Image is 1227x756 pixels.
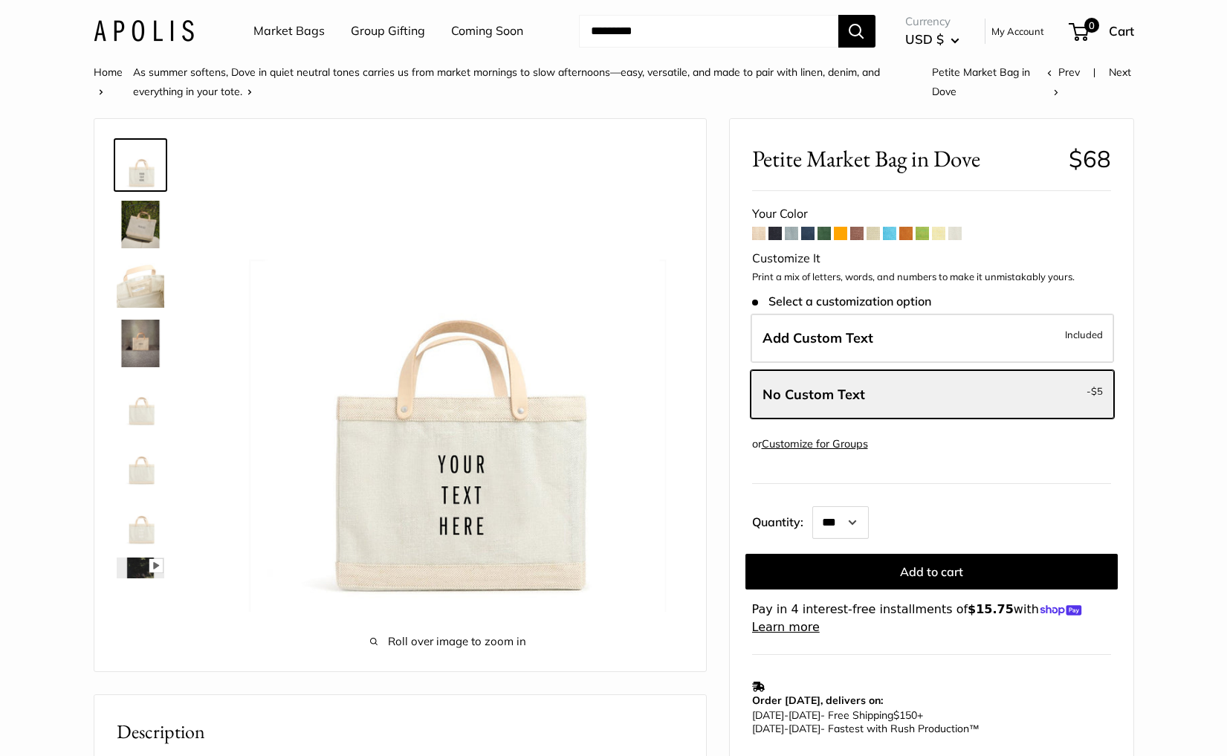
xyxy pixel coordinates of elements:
[1065,326,1103,343] span: Included
[133,65,880,98] a: As summer softens, Dove in quiet neutral tones carries us from market mornings to slow afternoons...
[253,20,325,42] a: Market Bags
[752,145,1058,172] span: Petite Market Bag in Dove
[752,722,980,735] span: - Fastest with Rush Production™
[114,436,167,489] a: Petite Market Bag in Dove
[1087,382,1103,400] span: -
[114,138,167,192] a: Petite Market Bag in Dove
[117,320,164,367] img: Petite Market Bag in Dove
[117,201,164,248] img: Petite Market Bag in Dove
[932,65,1030,98] span: Petite Market Bag in Dove
[1109,23,1134,39] span: Cart
[893,708,917,722] span: $150
[752,708,1104,735] p: - Free Shipping +
[905,11,959,32] span: Currency
[752,270,1111,285] p: Print a mix of letters, words, and numbers to make it unmistakably yours.
[1047,65,1080,79] a: Prev
[789,722,820,735] span: [DATE]
[117,260,164,308] img: Petite Market Bag in Dove
[789,708,820,722] span: [DATE]
[117,141,164,189] img: Petite Market Bag in Dove
[752,248,1111,270] div: Customize It
[752,294,931,308] span: Select a customization option
[751,314,1114,363] label: Add Custom Text
[114,555,167,608] a: Petite Market Bag in Dove
[114,376,167,430] a: Petite Market Bag in Dove
[838,15,875,48] button: Search
[117,717,684,746] h2: Description
[905,31,944,47] span: USD $
[1069,144,1111,173] span: $68
[763,329,873,346] span: Add Custom Text
[1084,18,1098,33] span: 0
[1070,19,1134,43] a: 0 Cart
[762,437,868,450] a: Customize for Groups
[94,62,1047,101] nav: Breadcrumb
[114,495,167,549] a: Petite Market Bag in Dove
[213,141,684,612] img: Petite Market Bag in Dove
[579,15,838,48] input: Search...
[94,65,123,79] a: Home
[745,554,1118,589] button: Add to cart
[752,694,883,707] strong: Order [DATE], delivers on:
[451,20,523,42] a: Coming Soon
[752,203,1111,225] div: Your Color
[752,722,784,735] span: [DATE]
[784,722,789,735] span: -
[12,700,159,744] iframe: Sign Up via Text for Offers
[752,502,812,539] label: Quantity:
[114,198,167,251] a: Petite Market Bag in Dove
[751,370,1114,419] label: Leave Blank
[905,28,959,51] button: USD $
[114,257,167,311] a: Petite Market Bag in Dove
[117,498,164,546] img: Petite Market Bag in Dove
[752,434,868,454] div: or
[784,708,789,722] span: -
[213,631,684,652] span: Roll over image to zoom in
[94,20,194,42] img: Apolis
[117,439,164,486] img: Petite Market Bag in Dove
[763,386,865,403] span: No Custom Text
[117,558,164,605] img: Petite Market Bag in Dove
[752,708,784,722] span: [DATE]
[351,20,425,42] a: Group Gifting
[114,317,167,370] a: Petite Market Bag in Dove
[991,22,1044,40] a: My Account
[1091,385,1103,397] span: $5
[117,379,164,427] img: Petite Market Bag in Dove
